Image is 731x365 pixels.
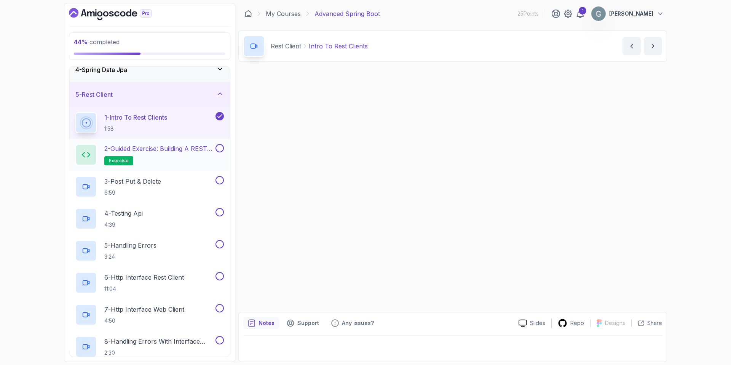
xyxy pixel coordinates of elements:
[647,319,662,327] p: Share
[104,305,184,314] p: 7 - Http Interface Web Client
[75,176,224,197] button: 3-Post Put & Delete6:59
[104,349,214,357] p: 2:30
[631,319,662,327] button: Share
[244,10,252,18] a: Dashboard
[579,7,586,14] div: 1
[75,90,113,99] h3: 5 - Rest Client
[104,285,184,293] p: 11:04
[259,319,275,327] p: Notes
[314,9,380,18] p: Advanced Spring Boot
[75,112,224,133] button: 1-Intro To Rest Clients1:58
[609,10,653,18] p: [PERSON_NAME]
[512,319,551,327] a: Slides
[104,273,184,282] p: 6 - Http Interface Rest Client
[243,317,279,329] button: notes button
[342,319,374,327] p: Any issues?
[109,158,129,164] span: exercise
[104,189,161,197] p: 6:59
[75,208,224,229] button: 4-Testing Api4:39
[530,319,545,327] p: Slides
[69,8,169,20] a: Dashboard
[75,272,224,293] button: 6-Http Interface Rest Client11:04
[266,9,301,18] a: My Courses
[104,113,167,122] p: 1 - Intro To Rest Clients
[75,65,127,74] h3: 4 - Spring Data Jpa
[104,253,156,261] p: 3:24
[104,125,167,133] p: 1:58
[104,221,143,229] p: 4:39
[591,6,606,21] img: user profile image
[75,240,224,261] button: 5-Handling Errors3:24
[297,319,319,327] p: Support
[104,144,214,153] p: 2 - Guided Exercise: Building a REST Client
[74,38,120,46] span: completed
[517,10,539,18] p: 25 Points
[69,58,230,82] button: 4-Spring Data Jpa
[69,82,230,107] button: 5-Rest Client
[552,319,590,328] a: Repo
[644,37,662,55] button: next content
[75,336,224,357] button: 8-Handling Errors With Interface Web Client2:30
[104,337,214,346] p: 8 - Handling Errors With Interface Web Client
[75,304,224,325] button: 7-Http Interface Web Client4:50
[605,319,625,327] p: Designs
[282,317,324,329] button: Support button
[104,317,184,325] p: 4:50
[74,38,88,46] span: 44 %
[271,42,301,51] p: Rest Client
[104,177,161,186] p: 3 - Post Put & Delete
[576,9,585,18] a: 1
[104,241,156,250] p: 5 - Handling Errors
[104,209,143,218] p: 4 - Testing Api
[622,37,641,55] button: previous content
[309,42,368,51] p: Intro To Rest Clients
[75,144,224,165] button: 2-Guided Exercise: Building a REST Clientexercise
[327,317,378,329] button: Feedback button
[591,6,664,21] button: user profile image[PERSON_NAME]
[570,319,584,327] p: Repo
